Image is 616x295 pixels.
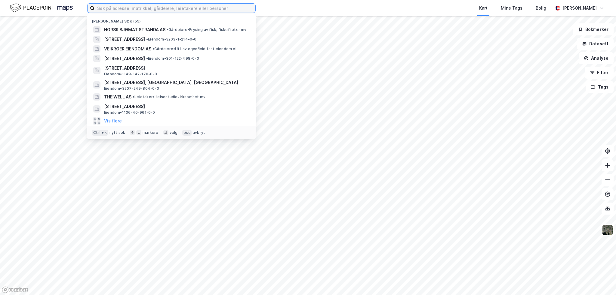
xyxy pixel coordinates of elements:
div: Kontrollprogram for chat [586,266,616,295]
div: avbryt [193,130,205,135]
span: Eiendom • 3203-1-214-0-0 [146,37,197,42]
input: Søk på adresse, matrikkel, gårdeiere, leietakere eller personer [95,4,255,13]
a: Mapbox homepage [2,286,28,293]
span: [STREET_ADDRESS] [104,36,145,43]
button: Datasett [577,38,614,50]
span: [STREET_ADDRESS], [GEOGRAPHIC_DATA], [GEOGRAPHIC_DATA] [104,79,248,86]
span: Gårdeiere • Utl. av egen/leid fast eiendom el. [152,47,237,51]
span: [STREET_ADDRESS] [104,103,248,110]
div: esc [182,130,192,136]
span: Eiendom • 3207-249-804-0-0 [104,86,159,91]
span: VEIKROER EIENDOM AS [104,45,151,53]
div: nytt søk [109,130,125,135]
div: Mine Tags [501,5,522,12]
button: Vis flere [104,117,122,125]
span: THE WELL AS [104,93,131,101]
span: • [146,56,148,61]
div: [PERSON_NAME] [562,5,597,12]
button: Tags [586,81,614,93]
span: • [133,95,134,99]
div: Bolig [536,5,546,12]
span: • [152,47,154,51]
img: 9k= [602,224,613,236]
div: [PERSON_NAME] søk (59) [87,14,256,25]
span: Leietaker • Helsestudiovirksomhet mv. [133,95,206,99]
button: Filter [585,67,614,79]
span: [STREET_ADDRESS] [104,55,145,62]
span: Gårdeiere • Frysing av fisk, fiskefileter mv. [167,27,248,32]
span: Eiendom • 1106-40-961-0-0 [104,110,155,115]
span: [STREET_ADDRESS] [104,65,248,72]
span: • [146,37,148,41]
span: • [167,27,168,32]
span: Eiendom • 1149-142-170-0-0 [104,72,157,77]
img: logo.f888ab2527a4732fd821a326f86c7f29.svg [10,3,73,13]
span: Eiendom • 301-122-498-0-0 [146,56,199,61]
button: Analyse [579,52,614,64]
div: Ctrl + k [92,130,108,136]
div: markere [143,130,158,135]
span: NORSK SJØMAT STRANDA AS [104,26,165,33]
div: Kart [479,5,488,12]
iframe: Chat Widget [586,266,616,295]
div: velg [170,130,178,135]
button: Bokmerker [573,23,614,35]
